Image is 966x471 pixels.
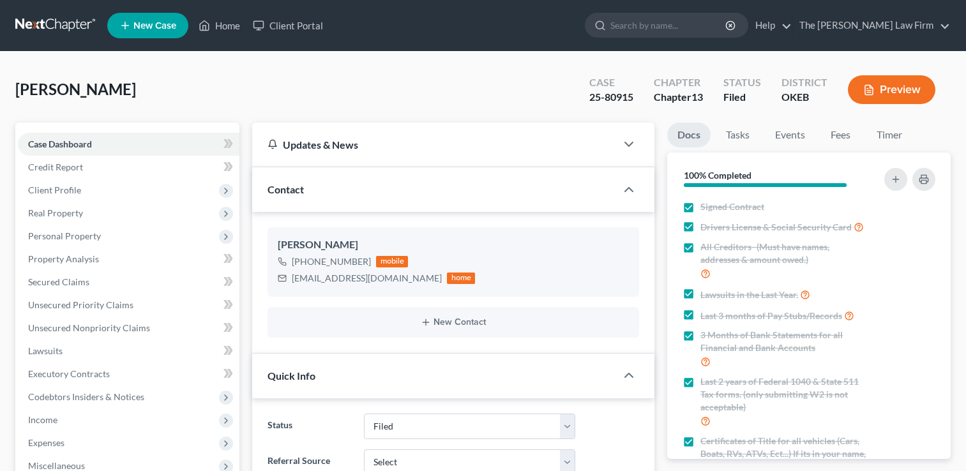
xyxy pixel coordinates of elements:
div: [EMAIL_ADDRESS][DOMAIN_NAME] [292,272,442,285]
a: Client Portal [246,14,329,37]
span: Property Analysis [28,253,99,264]
span: Real Property [28,207,83,218]
a: Fees [820,123,861,147]
strong: 100% Completed [684,170,751,181]
span: Unsecured Priority Claims [28,299,133,310]
span: [PERSON_NAME] [15,80,136,98]
div: [PHONE_NUMBER] [292,255,371,268]
span: Secured Claims [28,276,89,287]
a: Unsecured Nonpriority Claims [18,317,239,340]
div: OKEB [781,90,827,105]
div: District [781,75,827,90]
a: Docs [667,123,711,147]
div: Status [723,75,761,90]
span: Lawsuits [28,345,63,356]
a: Executory Contracts [18,363,239,385]
a: Events [765,123,815,147]
a: Credit Report [18,156,239,179]
a: Unsecured Priority Claims [18,294,239,317]
span: Credit Report [28,161,83,172]
a: Case Dashboard [18,133,239,156]
span: Case Dashboard [28,138,92,149]
a: Property Analysis [18,248,239,271]
span: Lawsuits in the Last Year. [700,288,798,301]
span: Income [28,414,57,425]
span: Client Profile [28,184,81,195]
span: Executory Contracts [28,368,110,379]
a: Lawsuits [18,340,239,363]
button: New Contact [278,317,629,327]
span: 13 [691,91,703,103]
input: Search by name... [610,13,727,37]
a: Home [192,14,246,37]
a: The [PERSON_NAME] Law Firm [793,14,950,37]
div: Case [589,75,633,90]
a: Timer [866,123,912,147]
a: Secured Claims [18,271,239,294]
div: [PERSON_NAME] [278,237,629,253]
div: Chapter [654,75,703,90]
span: Personal Property [28,230,101,241]
button: Preview [848,75,935,104]
span: Expenses [28,437,64,448]
span: Codebtors Insiders & Notices [28,391,144,402]
div: mobile [376,256,408,267]
span: Quick Info [268,370,315,382]
div: Filed [723,90,761,105]
span: Unsecured Nonpriority Claims [28,322,150,333]
span: Signed Contract [700,200,764,213]
div: home [447,273,475,284]
span: Last 3 months of Pay Stubs/Records [700,310,842,322]
span: Last 2 years of Federal 1040 & State 511 Tax forms. (only submitting W2 is not acceptable) [700,375,869,414]
span: 3 Months of Bank Statements for all Financial and Bank Accounts [700,329,869,354]
div: 25-80915 [589,90,633,105]
a: Help [749,14,792,37]
a: Tasks [716,123,760,147]
div: Chapter [654,90,703,105]
span: Miscellaneous [28,460,85,471]
div: Updates & News [268,138,601,151]
span: Drivers License & Social Security Card [700,221,852,234]
span: All Creditors- (Must have names, addresses & amount owed.) [700,241,869,266]
span: Contact [268,183,304,195]
span: New Case [133,21,176,31]
label: Status [261,414,357,439]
